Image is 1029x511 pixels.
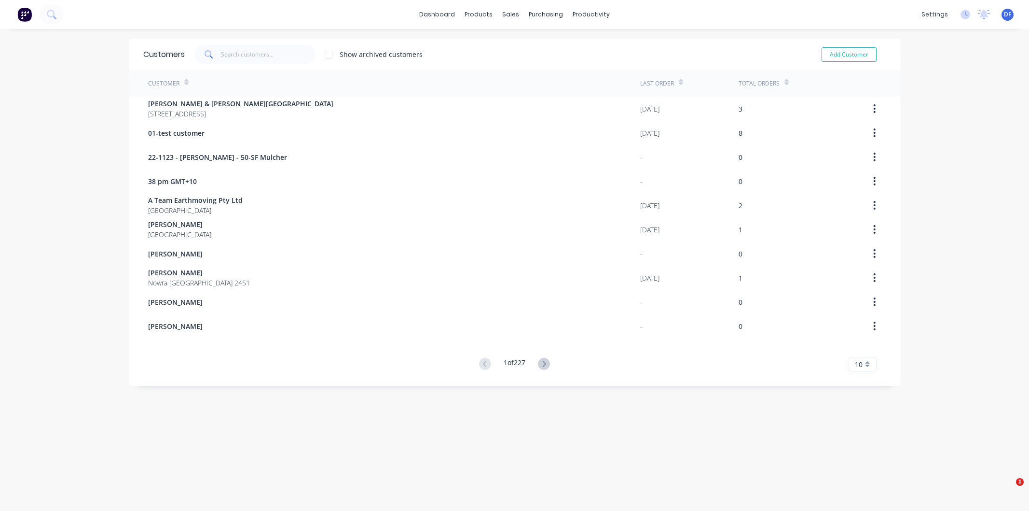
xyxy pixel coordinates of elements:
div: 0 [739,297,742,307]
span: 1 [1016,478,1024,486]
div: [DATE] [640,128,659,138]
div: 0 [739,176,742,186]
div: 3 [739,104,742,114]
span: [PERSON_NAME] [148,297,203,307]
div: 1 [739,225,742,235]
div: 8 [739,128,742,138]
input: Search customers... [221,45,315,64]
div: 2 [739,200,742,211]
div: [DATE] [640,225,659,235]
span: 38 pm GMT+10 [148,176,197,186]
div: 1 of 227 [504,357,525,371]
span: [GEOGRAPHIC_DATA] [148,229,211,240]
span: 10 [855,359,863,369]
div: [DATE] [640,104,659,114]
span: [PERSON_NAME] [148,268,250,278]
div: 1 [739,273,742,283]
img: Factory [17,7,32,22]
div: purchasing [524,7,568,22]
div: Customer [148,79,179,88]
div: - [640,249,643,259]
span: [GEOGRAPHIC_DATA] [148,205,243,215]
div: Last Order [640,79,674,88]
div: 0 [739,152,742,162]
div: Total Orders [739,79,780,88]
div: products [460,7,497,22]
div: Show archived customers [340,49,423,59]
span: [PERSON_NAME] [148,249,203,259]
div: [DATE] [640,273,659,283]
span: 22-1123 - [PERSON_NAME] - 50-SF Mulcher [148,152,287,162]
span: DF [1004,10,1011,19]
span: A Team Earthmoving Pty Ltd [148,195,243,205]
div: 0 [739,321,742,331]
div: - [640,152,643,162]
span: Nowra [GEOGRAPHIC_DATA] 2451 [148,278,250,288]
div: 0 [739,249,742,259]
span: [PERSON_NAME] [148,321,203,331]
div: - [640,176,643,186]
a: dashboard [414,7,460,22]
iframe: Intercom live chat [996,478,1019,501]
span: [PERSON_NAME] [148,219,211,229]
div: Customers [143,49,185,60]
span: [STREET_ADDRESS] [148,109,333,119]
span: [PERSON_NAME] & [PERSON_NAME][GEOGRAPHIC_DATA] [148,99,333,109]
div: settings [917,7,953,22]
div: productivity [568,7,615,22]
div: - [640,297,643,307]
span: 01-test customer [148,128,205,138]
div: [DATE] [640,200,659,211]
div: - [640,321,643,331]
div: sales [497,7,524,22]
button: Add Customer [822,47,877,62]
